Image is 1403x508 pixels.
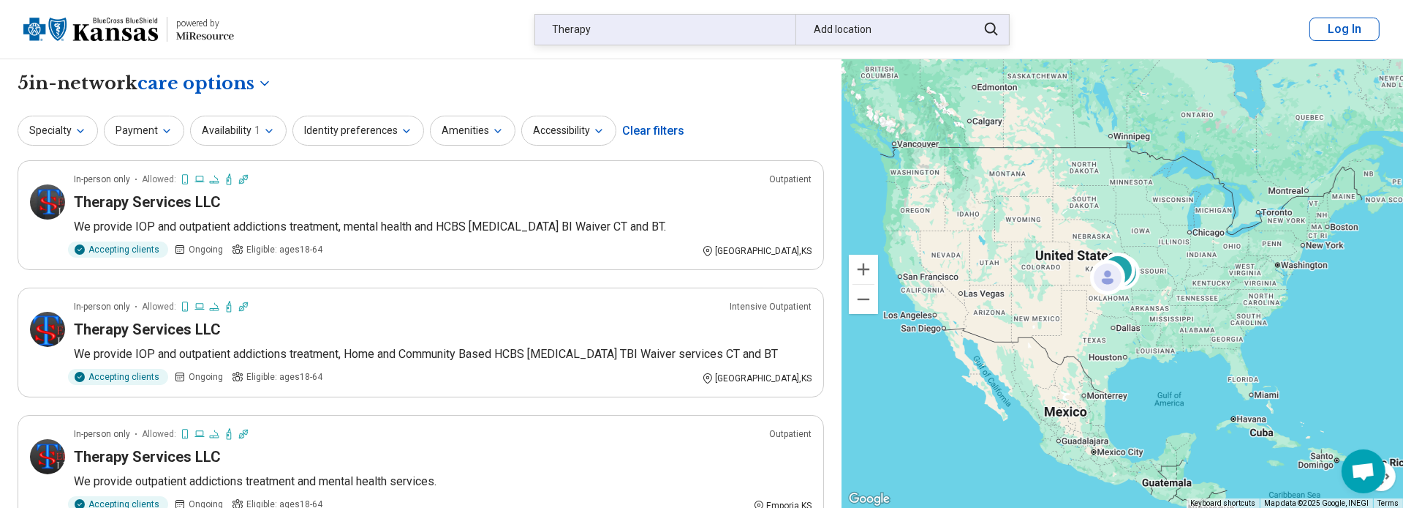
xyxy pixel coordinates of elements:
[769,427,812,441] p: Outpatient
[18,71,272,96] h1: 5 in-network
[702,244,812,258] div: [GEOGRAPHIC_DATA] , KS
[1342,449,1385,493] div: Open chat
[176,17,234,30] div: powered by
[74,319,221,340] h3: Therapy Services LLC
[74,173,130,186] p: In-person only
[189,243,223,256] span: Ongoing
[1309,18,1380,41] button: Log In
[18,116,98,146] button: Specialty
[430,116,515,146] button: Amenities
[246,243,322,256] span: Eligible: ages 18-64
[74,192,221,212] h3: Therapy Services LLC
[730,300,812,313] p: Intensive Outpatient
[23,12,158,47] img: Blue Cross Blue Shield Kansas
[189,370,223,384] span: Ongoing
[74,427,130,441] p: In-person only
[104,116,184,146] button: Payment
[849,285,878,314] button: Zoom out
[68,242,168,258] div: Accepting clients
[1377,499,1399,507] a: Terms (opens in new tab)
[74,473,812,490] p: We provide outpatient addictions treatment and mental health services.
[849,255,878,284] button: Zoom in
[1264,499,1369,507] span: Map data ©2025 Google, INEGI
[142,427,176,441] span: Allowed:
[795,15,969,45] div: Add location
[254,123,260,138] span: 1
[769,173,812,186] p: Outpatient
[246,370,322,384] span: Eligible: ages 18-64
[74,300,130,313] p: In-person only
[702,372,812,385] div: [GEOGRAPHIC_DATA] , KS
[1100,253,1135,288] div: 2
[23,12,234,47] a: Blue Cross Blue Shield Kansaspowered by
[622,113,684,149] div: Clear filters
[521,116,616,146] button: Accessibility
[74,345,812,363] p: We provide IOP and outpatient addictions treatment, Home and Community Based HCBS [MEDICAL_DATA] ...
[142,173,176,186] span: Allowed:
[68,369,168,385] div: Accepting clients
[535,15,795,45] div: Therapy
[137,71,254,96] span: care options
[74,447,221,467] h3: Therapy Services LLC
[142,300,176,313] span: Allowed:
[190,116,287,146] button: Availability1
[74,218,812,236] p: We provide IOP and outpatient addictions treatment, mental health and HCBS [MEDICAL_DATA] BI Waiv...
[292,116,424,146] button: Identity preferences
[137,71,272,96] button: Care options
